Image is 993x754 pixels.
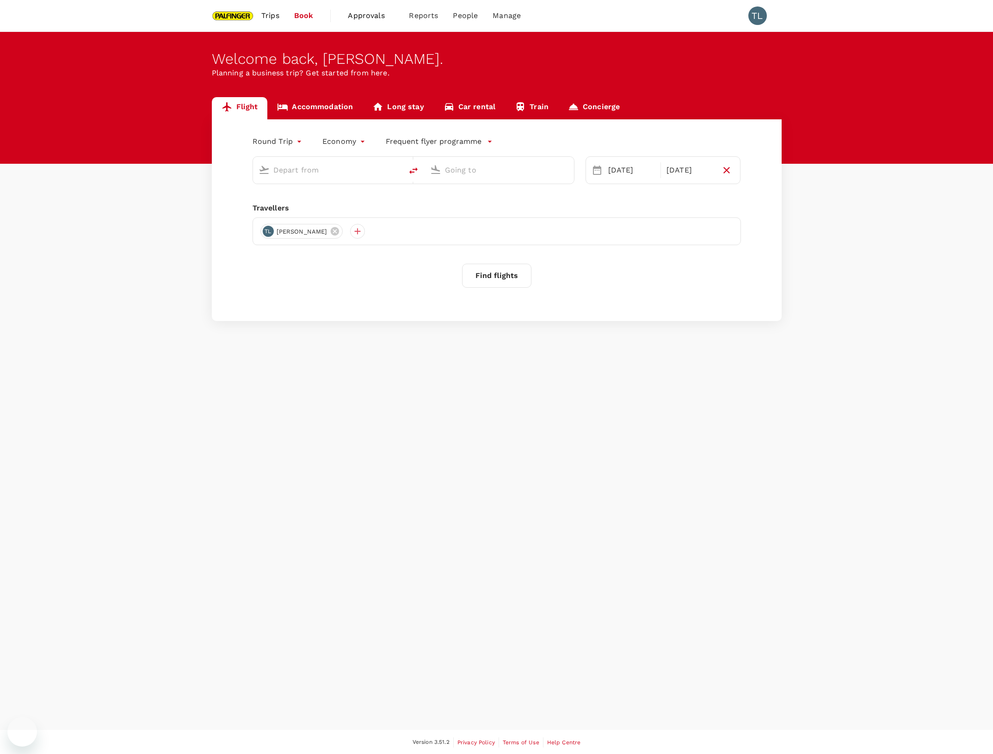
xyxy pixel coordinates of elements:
button: Open [396,169,398,171]
a: Help Centre [547,737,581,748]
span: [PERSON_NAME] [271,227,333,236]
a: Terms of Use [503,737,539,748]
button: Find flights [462,264,531,288]
span: Terms of Use [503,739,539,746]
span: Book [294,10,314,21]
span: Privacy Policy [457,739,495,746]
input: Going to [445,163,555,177]
button: Open [567,169,569,171]
div: Travellers [253,203,741,214]
div: [DATE] [663,161,717,179]
a: Car rental [434,97,506,119]
span: Reports [409,10,438,21]
img: Palfinger Asia Pacific Pte Ltd [212,6,254,26]
a: Train [505,97,558,119]
div: Round Trip [253,134,304,149]
p: Planning a business trip? Get started from here. [212,68,782,79]
a: Privacy Policy [457,737,495,748]
iframe: Button to launch messaging window [7,717,37,747]
span: Manage [493,10,521,21]
a: Accommodation [267,97,363,119]
span: Version 3.51.2 [413,738,450,747]
button: delete [402,160,425,182]
input: Depart from [273,163,383,177]
p: Frequent flyer programme [386,136,481,147]
span: Approvals [348,10,394,21]
div: TL [748,6,767,25]
div: Welcome back , [PERSON_NAME] . [212,50,782,68]
span: Trips [261,10,279,21]
div: TL [263,226,274,237]
a: Long stay [363,97,433,119]
span: Help Centre [547,739,581,746]
a: Flight [212,97,268,119]
a: Concierge [558,97,629,119]
div: TL[PERSON_NAME] [260,224,343,239]
div: [DATE] [604,161,659,179]
div: Economy [322,134,367,149]
button: Frequent flyer programme [386,136,493,147]
span: People [453,10,478,21]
